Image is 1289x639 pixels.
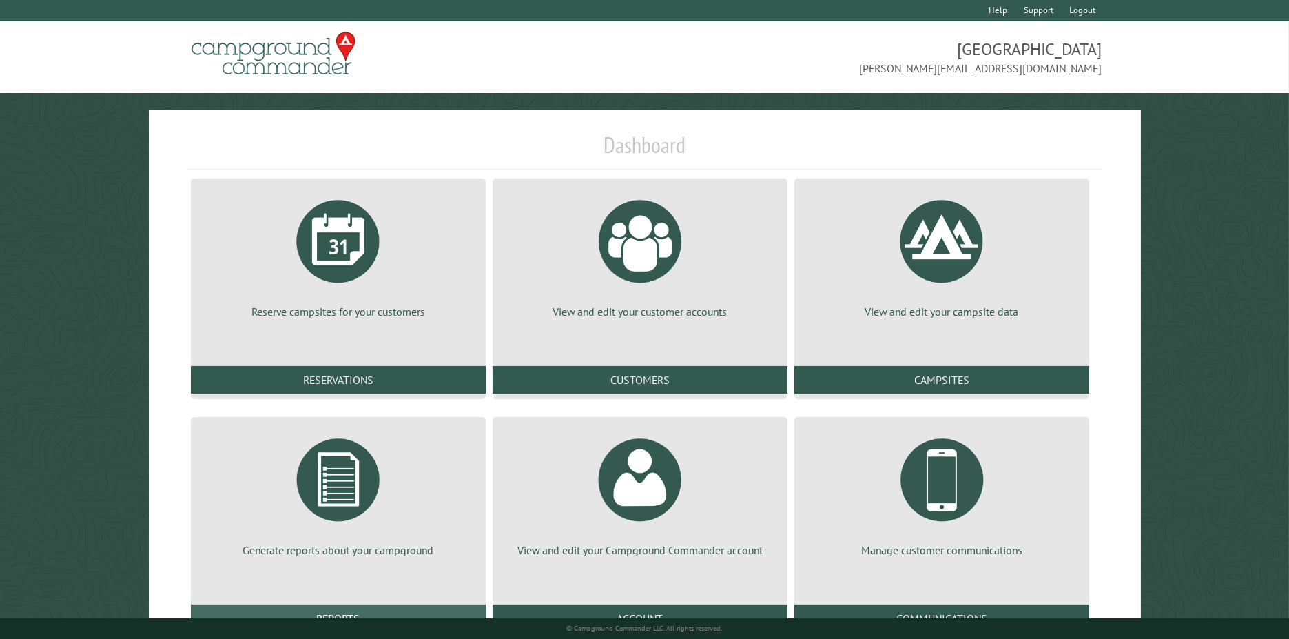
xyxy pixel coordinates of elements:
[811,542,1073,558] p: Manage customer communications
[191,605,486,632] a: Reports
[509,190,771,319] a: View and edit your customer accounts
[811,304,1073,319] p: View and edit your campsite data
[493,366,787,394] a: Customers
[207,190,469,319] a: Reserve campsites for your customers
[187,27,360,81] img: Campground Commander
[207,304,469,319] p: Reserve campsites for your customers
[794,366,1089,394] a: Campsites
[191,366,486,394] a: Reservations
[645,38,1102,77] span: [GEOGRAPHIC_DATA] [PERSON_NAME][EMAIL_ADDRESS][DOMAIN_NAME]
[207,428,469,558] a: Generate reports about your campground
[509,304,771,319] p: View and edit your customer accounts
[493,605,787,632] a: Account
[567,624,723,633] small: © Campground Commander LLC. All rights reserved.
[509,428,771,558] a: View and edit your Campground Commander account
[811,190,1073,319] a: View and edit your campsite data
[207,542,469,558] p: Generate reports about your campground
[811,428,1073,558] a: Manage customer communications
[187,132,1102,170] h1: Dashboard
[794,605,1089,632] a: Communications
[509,542,771,558] p: View and edit your Campground Commander account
